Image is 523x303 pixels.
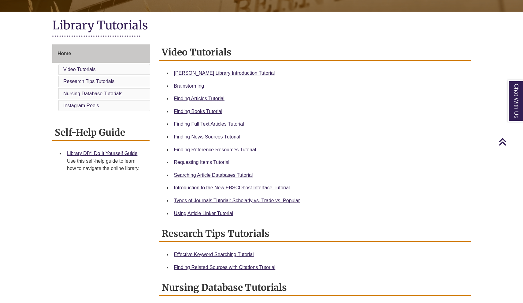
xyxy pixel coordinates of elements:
a: [PERSON_NAME] Library Introduction Tutorial [174,70,275,76]
div: Guide Page Menu [52,44,150,112]
a: Effective Keyword Searching Tutorial [174,252,254,257]
a: Nursing Database Tutorials [63,91,122,96]
a: Finding News Sources Tutorial [174,134,240,139]
a: Finding Articles Tutorial [174,96,224,101]
a: Introduction to the New EBSCOhost Interface Tutorial [174,185,290,190]
span: Home [57,51,71,56]
h2: Research Tips Tutorials [159,226,471,242]
h2: Self-Help Guide [52,125,150,141]
a: Home [52,44,150,63]
a: Finding Reference Resources Tutorial [174,147,256,152]
a: Finding Related Sources with Citations Tutorial [174,265,276,270]
a: Types of Journals Tutorial: Scholarly vs. Trade vs. Popular [174,198,300,203]
a: Back to Top [499,138,521,146]
h1: Library Tutorials [52,18,471,34]
a: Finding Full Text Articles Tutorial [174,121,244,127]
a: Library DIY: Do It Yourself Guide [67,151,137,156]
h2: Video Tutorials [159,44,471,61]
h2: Nursing Database Tutorials [159,280,471,296]
a: Research Tips Tutorials [63,79,114,84]
a: Video Tutorials [63,67,96,72]
a: Brainstorming [174,83,204,89]
a: Instagram Reels [63,103,99,108]
div: Use this self-help guide to learn how to navigate the online library. [67,157,145,172]
a: Using Article Linker Tutorial [174,211,233,216]
a: Requesting Items Tutorial [174,160,229,165]
a: Finding Books Tutorial [174,109,222,114]
a: Searching Article Databases Tutorial [174,172,253,178]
